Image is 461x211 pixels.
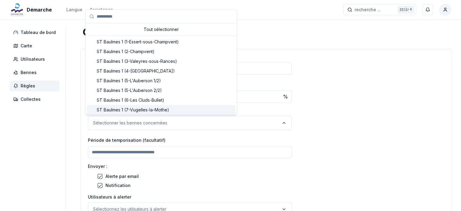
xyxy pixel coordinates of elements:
p: Sélectionner les bennes concernées [93,120,167,126]
a: Bennes [10,67,62,78]
a: Règles [10,80,62,91]
span: Collectes [21,96,41,102]
span: ST Baulmes 1 (1-Essert-sous-Champvent) [97,39,179,45]
div: Langue [66,7,82,13]
button: label [88,116,292,130]
span: Bennes [21,70,37,76]
div: Tout sélectionner [87,25,236,34]
span: ST Baulmes 1 (3-Valeyres-sous-Rances) [97,58,177,64]
span: ST Baulmes 1 (6-Les Cluds-Bullet) [97,97,164,103]
label: Notification [105,183,131,190]
div: % [279,90,292,103]
span: Règles [21,83,35,89]
span: ST Baulmes 1 (4-[GEOGRAPHIC_DATA]) [97,68,175,74]
span: Démarche [27,6,52,13]
a: Démarche [10,6,54,13]
span: ST Baulmes 1 (2-Champvent) [97,49,155,55]
img: Démarche Logo [10,2,24,17]
a: Utilisateurs [10,54,62,65]
button: recherche ...Ctrl+K [343,4,416,15]
span: recherche ... [355,7,381,13]
a: Assistance [90,6,113,13]
label: Alerte par email [105,174,139,181]
label: Utilisateurs à alerter [88,195,292,199]
span: ST Baulmes 1 (5-L'Auberson 2/2) [97,87,162,94]
a: Tableau de bord [10,27,62,38]
h1: Créer une nouvelle règle [83,27,200,39]
button: Langue [66,6,82,13]
span: Tableau de bord [21,29,56,36]
span: Carte [21,43,32,49]
label: Période de temporisation (facultatif) [88,138,165,143]
span: Utilisateurs [21,56,45,62]
label: Envoyer : [88,164,292,168]
span: ST Baulmes 1 (7-Vugelles-la-Mothe) [97,107,169,113]
a: Carte [10,40,62,51]
a: Collectes [10,94,62,105]
span: ST Baulmes 1 (5-L'Auberson 1/2) [97,78,161,84]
